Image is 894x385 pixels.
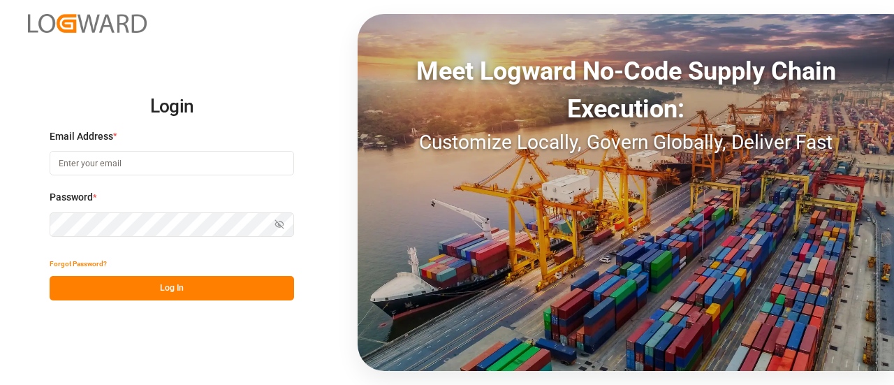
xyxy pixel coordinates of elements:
input: Enter your email [50,151,294,175]
span: Email Address [50,129,113,144]
img: Logward_new_orange.png [28,14,147,33]
h2: Login [50,85,294,129]
div: Meet Logward No-Code Supply Chain Execution: [358,52,894,128]
button: Log In [50,276,294,300]
div: Customize Locally, Govern Globally, Deliver Fast [358,128,894,157]
button: Forgot Password? [50,252,107,276]
span: Password [50,190,93,205]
